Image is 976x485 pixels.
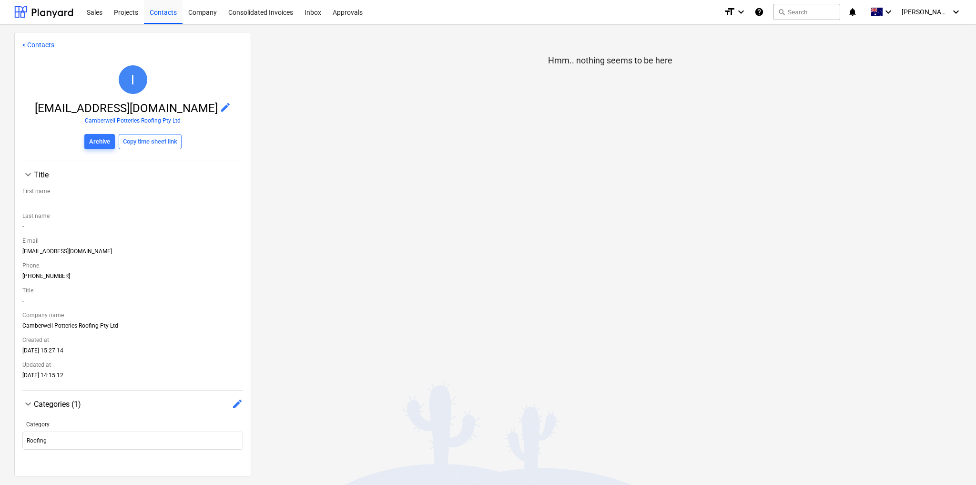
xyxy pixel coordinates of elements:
div: Archive [89,136,110,147]
div: Title [22,180,243,382]
a: Camberwell Potteries Roofing Pty Ltd [85,117,181,124]
p: Hmm.. nothing seems to be here [548,55,672,66]
div: Updated at [22,358,243,372]
div: Copy time sheet link [123,136,177,147]
span: keyboard_arrow_down [22,398,34,410]
i: format_size [724,6,735,18]
iframe: Chat Widget [928,439,976,485]
div: E-mail [22,234,243,248]
a: < Contacts [22,41,54,49]
div: Last name [22,209,243,223]
div: Title [34,170,243,179]
span: edit [220,102,231,113]
i: Knowledge base [754,6,764,18]
i: keyboard_arrow_down [735,6,747,18]
span: keyboard_arrow_down [22,169,34,180]
div: [EMAIL_ADDRESS][DOMAIN_NAME] [22,248,243,258]
div: Categories (1) [34,398,243,410]
div: Phone [22,258,243,273]
i: keyboard_arrow_down [883,6,894,18]
button: Copy time sheet link [119,134,182,149]
div: [PHONE_NUMBER] [22,273,243,283]
i: keyboard_arrow_down [950,6,962,18]
div: Roofing [27,437,47,444]
div: - [22,198,243,209]
div: - [22,298,243,308]
div: [DATE] 15:27:14 [22,347,243,358]
div: Created at [22,333,243,347]
div: Camberwell Potteries Roofing Pty Ltd [22,322,243,333]
div: Category [26,421,239,428]
i: notifications [848,6,857,18]
div: First name [22,184,243,198]
div: Company name [22,308,243,322]
div: Title [22,169,243,180]
div: Categories (1) [22,410,243,461]
button: Archive [84,134,115,149]
span: [PERSON_NAME] [902,8,949,16]
div: [DATE] 14:15:12 [22,372,243,382]
div: Title [22,283,243,298]
div: Categories (1) [22,398,243,410]
span: search [778,8,785,16]
span: I [131,72,134,87]
div: - [22,223,243,234]
div: info@camberwellroofing.com.au [119,65,147,94]
span: edit [232,398,243,410]
span: [EMAIL_ADDRESS][DOMAIN_NAME] [35,102,220,115]
button: Search [773,4,840,20]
